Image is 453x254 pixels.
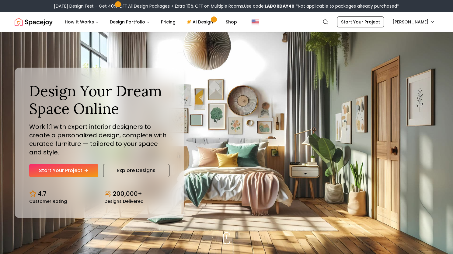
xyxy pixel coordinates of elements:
a: Pricing [156,16,180,28]
h1: Design Your Dream Space Online [29,82,169,117]
p: 200,000+ [113,189,142,198]
img: Spacejoy Logo [15,16,53,28]
a: Explore Designs [103,164,169,177]
button: [PERSON_NAME] [389,16,438,27]
a: AI Design [182,16,220,28]
div: Design stats [29,185,169,203]
p: 4.7 [38,189,47,198]
span: *Not applicable to packages already purchased* [294,3,399,9]
a: Shop [221,16,242,28]
small: Customer Rating [29,199,67,203]
a: Spacejoy [15,16,53,28]
button: How It Works [60,16,104,28]
a: Start Your Project [29,164,98,177]
span: Use code: [244,3,294,9]
p: Work 1:1 with expert interior designers to create a personalized design, complete with curated fu... [29,122,169,157]
nav: Main [60,16,242,28]
small: Designs Delivered [104,199,144,203]
button: Design Portfolio [105,16,155,28]
div: [DATE] Design Fest – Get 40% OFF All Design Packages + Extra 10% OFF on Multiple Rooms. [54,3,399,9]
a: Start Your Project [337,16,384,27]
img: United States [252,18,259,26]
b: LABORDAY40 [265,3,294,9]
nav: Global [15,12,438,32]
